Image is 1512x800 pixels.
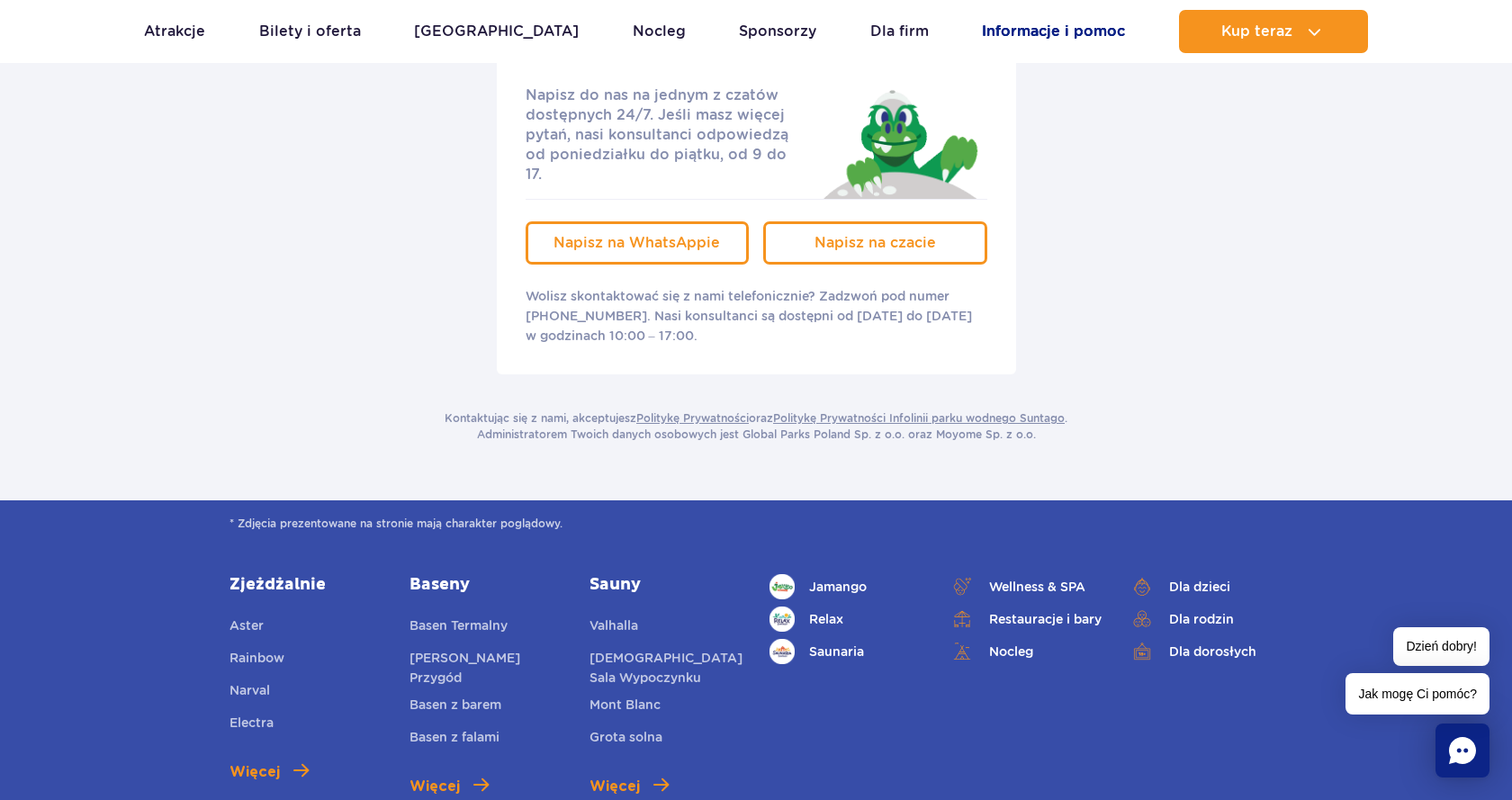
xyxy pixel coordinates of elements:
[589,727,662,752] a: Grota solna
[1129,639,1282,664] a: Dla dorosłych
[589,776,669,797] a: Więcej
[1179,10,1368,53] button: Kup teraz
[589,776,640,797] span: Więcej
[589,648,742,688] a: [DEMOGRAPHIC_DATA] Sala Wypoczynku
[259,10,361,53] a: Bilety i oferta
[229,761,309,783] a: Więcej
[229,651,284,665] span: Rainbow
[589,616,638,641] a: Valhalla
[773,411,1065,425] a: Politykę Prywatności Infolinii parku wodnego Suntago
[229,515,1283,533] span: * Zdjęcia prezentowane na stronie mają charakter poglądowy.
[589,618,638,633] span: Valhalla
[769,574,922,599] a: Jamango
[589,574,742,596] a: Sauny
[526,85,806,184] p: Napisz do nas na jednym z czatów dostępnych 24/7. Jeśli masz więcej pytań, nasi konsultanci odpow...
[1129,574,1282,599] a: Dla dzieci
[589,695,661,720] a: Mont Blanc
[870,10,929,53] a: Dla firm
[1129,607,1282,632] a: Dla rodzin
[1345,673,1489,715] span: Jak mogę Ci pomóc?
[409,776,489,797] a: Więcej
[769,639,922,664] a: Saunaria
[409,695,501,720] a: Basen z barem
[982,10,1125,53] a: Informacje i pomoc
[949,574,1102,599] a: Wellness & SPA
[1221,23,1292,40] span: Kup teraz
[949,639,1102,664] a: Nocleg
[229,761,280,783] span: Więcej
[409,648,562,688] a: [PERSON_NAME] Przygód
[553,234,720,251] span: Napisz na WhatsAppie
[812,85,987,199] img: Jay
[809,577,867,597] span: Jamango
[229,713,274,738] a: Electra
[636,411,749,425] a: Politykę Prywatności
[589,697,661,712] span: Mont Blanc
[409,616,508,641] a: Basen Termalny
[1435,724,1489,778] div: Chat
[229,680,270,706] a: Narval
[445,410,1067,443] p: Kontaktując się z nami, akceptujesz oraz . Administratorem Twoich danych osobowych jest Global Pa...
[1393,627,1489,666] span: Dzień dobry!
[989,577,1085,597] span: Wellness & SPA
[144,10,205,53] a: Atrakcje
[763,221,987,265] a: Napisz na czacie
[229,683,270,697] span: Narval
[633,10,686,53] a: Nocleg
[409,727,499,752] a: Basen z falami
[229,574,382,596] a: Zjeżdżalnie
[526,221,750,265] a: Napisz na WhatsAppie
[229,648,284,673] a: Rainbow
[769,607,922,632] a: Relax
[414,10,579,53] a: [GEOGRAPHIC_DATA]
[229,616,264,641] a: Aster
[409,574,562,596] a: Baseny
[409,776,460,797] span: Więcej
[949,607,1102,632] a: Restauracje i bary
[526,286,987,346] p: Wolisz skontaktować się z nami telefonicznie? Zadzwoń pod numer [PHONE_NUMBER]. Nasi konsultanci ...
[229,618,264,633] span: Aster
[739,10,816,53] a: Sponsorzy
[814,234,936,251] span: Napisz na czacie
